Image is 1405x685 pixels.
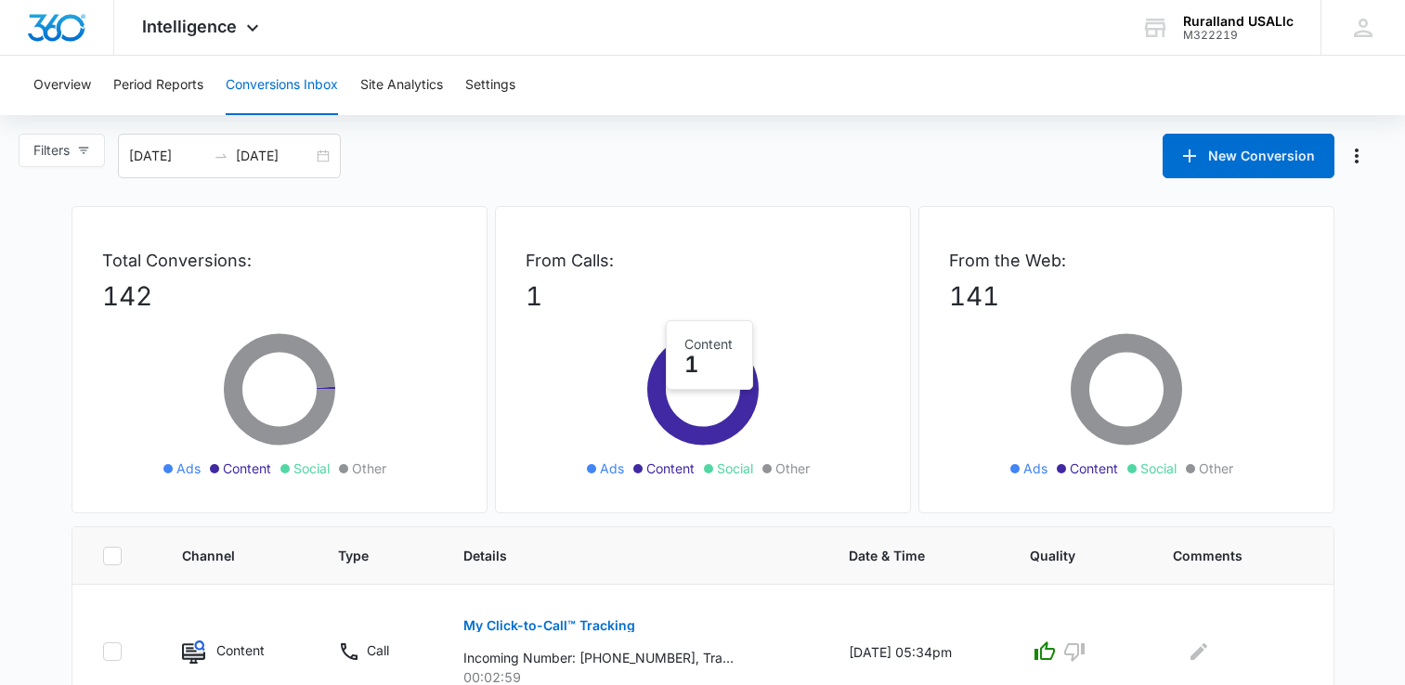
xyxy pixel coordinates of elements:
span: Channel [182,546,267,565]
p: 141 [949,277,1304,316]
button: Overview [33,56,91,115]
span: Date & Time [849,546,958,565]
span: Content [223,459,271,478]
p: Content [216,640,265,660]
input: Start date [129,146,206,166]
p: My Click-to-Call™ Tracking [463,619,635,632]
span: Intelligence [142,17,237,36]
span: Other [775,459,810,478]
span: Social [717,459,753,478]
p: 1 [526,277,880,316]
button: Settings [465,56,515,115]
button: Filters [19,134,105,167]
button: Site Analytics [360,56,443,115]
span: Type [338,546,392,565]
button: Manage Numbers [1342,141,1372,171]
span: Social [1140,459,1177,478]
button: My Click-to-Call™ Tracking [463,603,635,648]
p: Incoming Number: [PHONE_NUMBER], Tracking Number: [PHONE_NUMBER], Ring To: [PHONE_NUMBER], Caller... [463,648,734,667]
span: Social [293,459,330,478]
span: Other [1199,459,1233,478]
p: Total Conversions: [102,248,457,273]
button: Period Reports [113,56,203,115]
p: From Calls: [526,248,880,273]
span: Ads [600,459,624,478]
button: Edit Comments [1184,637,1214,666]
input: End date [236,146,313,166]
span: Comments [1173,546,1276,565]
span: Quality [1030,546,1101,565]
button: Conversions Inbox [226,56,338,115]
span: swap-right [214,149,228,163]
span: Filters [33,140,70,161]
p: Call [367,640,389,660]
p: 142 [102,277,457,316]
button: New Conversion [1163,134,1334,178]
span: to [214,149,228,163]
span: Ads [176,459,201,478]
div: account id [1183,29,1294,42]
span: Content [1070,459,1118,478]
span: Other [352,459,386,478]
p: From the Web: [949,248,1304,273]
span: Details [463,546,777,565]
span: Ads [1023,459,1047,478]
div: account name [1183,14,1294,29]
span: Content [646,459,695,478]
